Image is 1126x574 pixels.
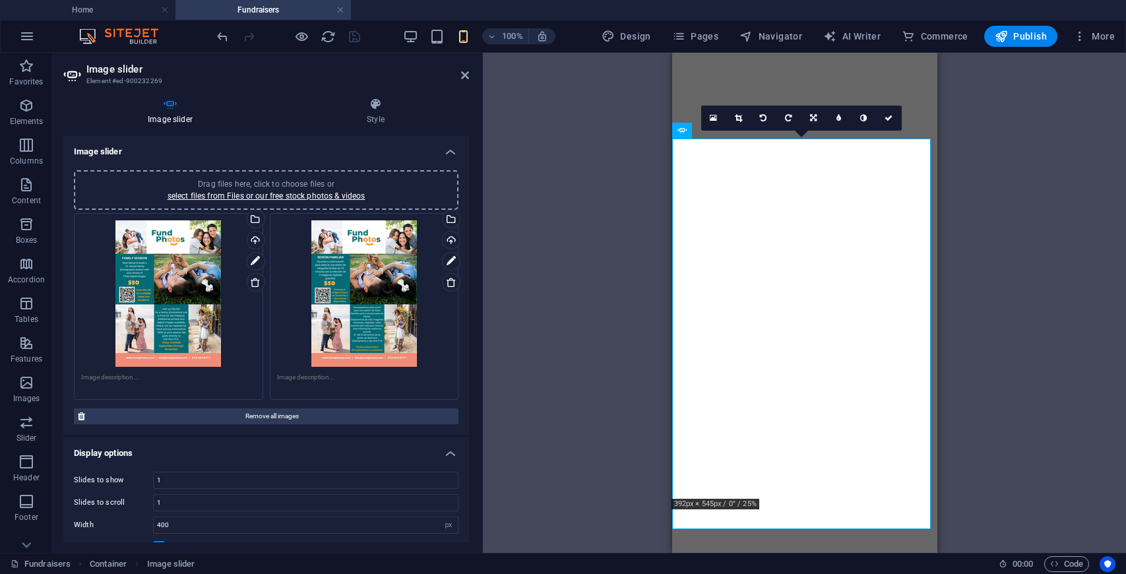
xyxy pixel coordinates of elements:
[81,220,256,367] div: fundphotos1-VPUr0EtcF09G3O0znKAZCQ.png
[1100,556,1115,572] button: Usercentrics
[10,116,44,127] p: Elements
[1068,26,1120,47] button: More
[74,539,153,555] label: Adaptive height
[823,30,881,43] span: AI Writer
[15,314,38,325] p: Tables
[8,274,45,285] p: Accordion
[984,26,1057,47] button: Publish
[175,3,351,17] h4: Fundraisers
[282,98,469,125] h4: Style
[877,106,902,131] a: Confirm ( Ctrl ⏎ )
[10,156,43,166] p: Columns
[902,30,968,43] span: Commerce
[147,556,195,572] span: Click to select. Double-click to edit
[74,476,153,484] label: Slides to show
[16,433,37,443] p: Slider
[896,26,974,47] button: Commerce
[1013,556,1033,572] span: 00 00
[168,191,365,201] a: select files from Files or our free stock photos & videos
[1022,559,1024,569] span: :
[672,30,718,43] span: Pages
[320,28,336,44] button: reload
[701,106,726,131] a: Select files from the file manager, stock photos, or upload file(s)
[90,556,127,572] span: Click to select. Double-click to edit
[999,556,1034,572] h6: Session time
[536,30,548,42] i: On resize automatically adjust zoom level to fit chosen device.
[86,75,443,87] h3: Element #ed-900232269
[74,408,458,424] button: Remove all images
[602,30,651,43] span: Design
[74,499,153,506] label: Slides to scroll
[751,106,776,131] a: Rotate left 90°
[16,235,38,245] p: Boxes
[726,106,751,131] a: Crop mode
[89,408,454,424] span: Remove all images
[11,556,71,572] a: Click to cancel selection. Double-click to open Pages
[63,437,469,461] h4: Display options
[667,26,724,47] button: Pages
[86,63,469,75] h2: Image slider
[827,106,852,131] a: Blur
[15,512,38,523] p: Footer
[90,556,195,572] nav: breadcrumb
[13,472,40,483] p: Header
[168,179,365,201] span: Drag files here, click to choose files or
[76,28,175,44] img: Editor Logo
[1044,556,1089,572] button: Code
[12,195,41,206] p: Content
[482,28,529,44] button: 100%
[1073,30,1115,43] span: More
[214,28,230,44] button: undo
[995,30,1047,43] span: Publish
[596,26,656,47] div: Design (Ctrl+Alt+Y)
[801,106,827,131] a: Change orientation
[13,393,40,404] p: Images
[852,106,877,131] a: Greyscale
[818,26,886,47] button: AI Writer
[9,77,43,87] p: Favorites
[11,354,42,364] p: Features
[739,30,802,43] span: Navigator
[596,26,656,47] button: Design
[63,98,282,125] h4: Image slider
[215,29,230,44] i: Undo: Change show dots (Ctrl+Z)
[1050,556,1083,572] span: Code
[502,28,523,44] h6: 100%
[734,26,807,47] button: Navigator
[74,521,153,528] label: Width
[277,220,452,367] div: fundphotos2-U3dMdKoccqYLxQR0mDIqTA.png
[63,136,469,160] h4: Image slider
[776,106,801,131] a: Rotate right 90°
